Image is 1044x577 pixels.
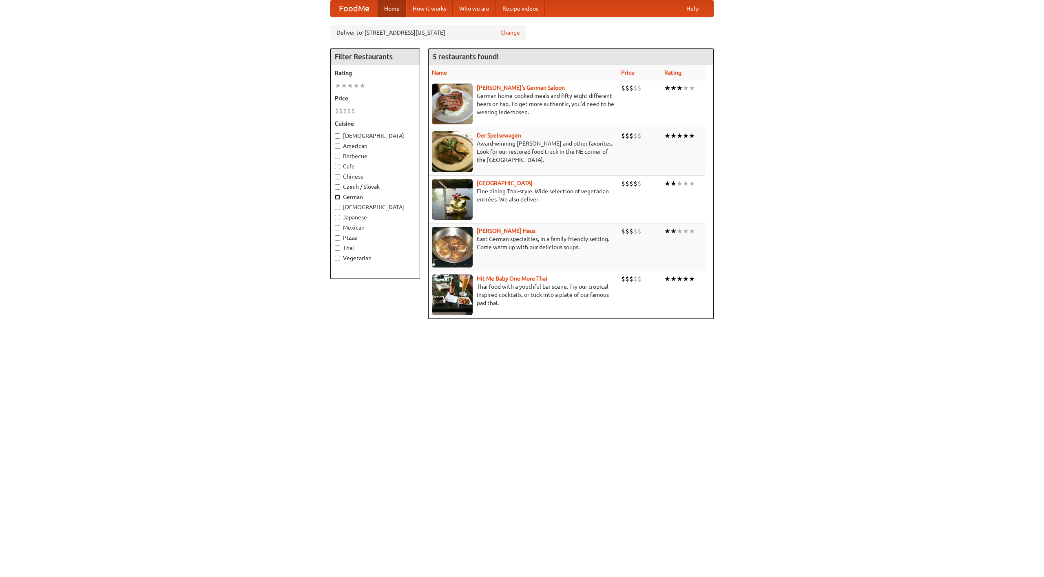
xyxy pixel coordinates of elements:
a: Rating [664,69,681,76]
a: Price [621,69,635,76]
li: $ [629,274,633,283]
li: ★ [664,179,670,188]
li: $ [629,227,633,236]
li: ★ [683,227,689,236]
label: Pizza [335,234,416,242]
li: ★ [677,274,683,283]
a: Who we are [453,0,496,17]
a: Change [500,29,520,37]
label: [DEMOGRAPHIC_DATA] [335,203,416,211]
li: $ [625,84,629,93]
img: satay.jpg [432,179,473,220]
li: $ [637,274,641,283]
li: $ [629,84,633,93]
input: Vegetarian [335,256,340,261]
a: Hit Me Baby One More Thai [477,275,547,282]
label: American [335,142,416,150]
li: ★ [677,227,683,236]
a: Name [432,69,447,76]
a: Recipe videos [496,0,545,17]
a: Help [680,0,705,17]
li: $ [621,84,625,93]
li: ★ [347,81,353,90]
img: babythai.jpg [432,274,473,315]
li: $ [637,179,641,188]
label: Czech / Slovak [335,183,416,191]
li: $ [625,227,629,236]
a: Home [378,0,406,17]
li: $ [351,106,355,115]
p: Fine dining Thai-style. Wide selection of vegetarian entrées. We also deliver. [432,187,615,203]
input: Pizza [335,235,340,241]
li: ★ [677,84,683,93]
li: ★ [689,227,695,236]
li: $ [637,227,641,236]
li: $ [625,179,629,188]
a: [PERSON_NAME] Haus [477,228,535,234]
h4: Filter Restaurants [331,49,420,65]
li: ★ [670,179,677,188]
li: $ [335,106,339,115]
li: $ [633,179,637,188]
li: ★ [677,131,683,140]
b: [GEOGRAPHIC_DATA] [477,180,533,186]
li: ★ [664,84,670,93]
img: esthers.jpg [432,84,473,124]
li: $ [621,227,625,236]
li: $ [625,274,629,283]
h5: Rating [335,69,416,77]
ng-pluralize: 5 restaurants found! [433,53,499,60]
a: FoodMe [331,0,378,17]
input: Chinese [335,174,340,179]
input: German [335,195,340,200]
label: German [335,193,416,201]
li: ★ [335,81,341,90]
input: Cafe [335,164,340,169]
li: ★ [689,131,695,140]
input: Thai [335,245,340,251]
label: Vegetarian [335,254,416,262]
label: Cafe [335,162,416,170]
li: ★ [670,84,677,93]
li: $ [637,131,641,140]
li: $ [347,106,351,115]
li: $ [625,131,629,140]
li: $ [343,106,347,115]
li: ★ [670,227,677,236]
label: Chinese [335,172,416,181]
li: ★ [359,81,365,90]
li: $ [339,106,343,115]
a: Der Speisewagen [477,132,521,139]
a: How it works [406,0,453,17]
input: [DEMOGRAPHIC_DATA] [335,205,340,210]
label: Japanese [335,213,416,221]
input: Barbecue [335,154,340,159]
li: $ [633,227,637,236]
label: [DEMOGRAPHIC_DATA] [335,132,416,140]
label: Thai [335,244,416,252]
li: ★ [341,81,347,90]
li: ★ [670,274,677,283]
li: $ [637,84,641,93]
div: Deliver to: [STREET_ADDRESS][US_STATE] [330,25,526,40]
li: ★ [683,274,689,283]
a: [PERSON_NAME]'s German Saloon [477,84,565,91]
li: ★ [670,131,677,140]
li: ★ [353,81,359,90]
li: $ [633,84,637,93]
li: ★ [689,179,695,188]
h5: Price [335,94,416,102]
label: Barbecue [335,152,416,160]
li: ★ [683,131,689,140]
input: Czech / Slovak [335,184,340,190]
li: $ [633,274,637,283]
li: ★ [683,179,689,188]
li: ★ [683,84,689,93]
label: Mexican [335,223,416,232]
img: speisewagen.jpg [432,131,473,172]
li: ★ [664,227,670,236]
